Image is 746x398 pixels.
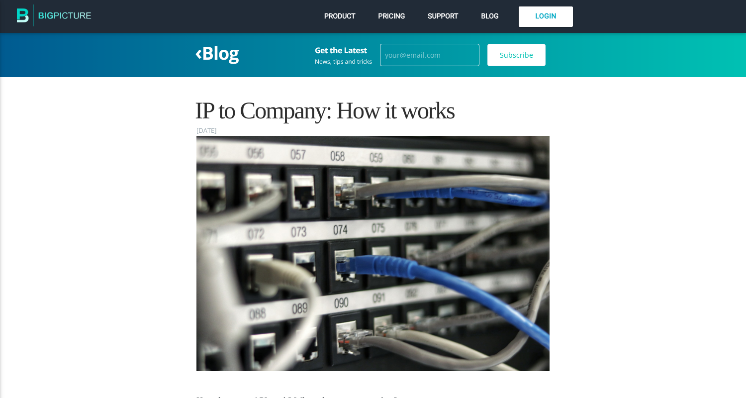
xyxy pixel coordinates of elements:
a: Login [519,6,573,27]
h3: Get the Latest [315,46,372,55]
a: Support [425,10,461,23]
span: Pricing [378,12,405,20]
h1: IP to Company: How it works [196,97,550,124]
a: Blog [478,10,501,23]
time: [DATE] [196,125,217,136]
span: ‹ [195,38,202,66]
span: Product [324,12,356,20]
a: ‹Blog [195,41,239,65]
img: The BigPicture.io Blog [17,4,92,29]
input: your@email.com [380,44,479,67]
a: Pricing [376,10,408,23]
div: News, tips and tricks [315,59,372,65]
a: Product [322,10,358,23]
input: Subscribe [487,44,546,67]
img: datacenter.jpg [196,136,550,371]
